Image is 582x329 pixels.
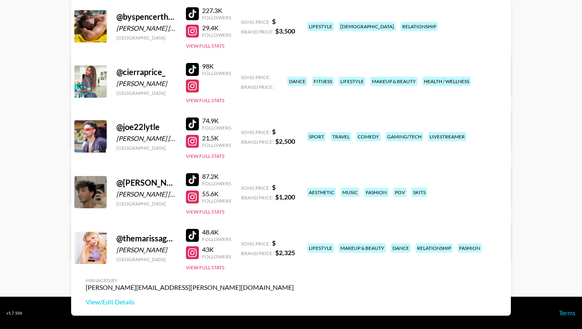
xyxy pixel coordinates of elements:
strong: $ 2,325 [275,249,295,256]
div: [GEOGRAPHIC_DATA] [116,35,176,41]
button: View Full Stats [186,153,224,159]
strong: $ 3,500 [275,27,295,35]
div: @ [PERSON_NAME] [116,178,176,188]
div: dance [287,77,307,86]
div: skits [411,188,427,197]
div: relationship [401,22,438,31]
div: lifestyle [307,22,334,31]
div: comedy [356,132,381,141]
div: [PERSON_NAME] [PERSON_NAME] [116,24,176,32]
div: fitness [312,77,334,86]
div: health / wellness [422,77,471,86]
div: makeup & beauty [339,243,386,253]
span: Song Price: [241,74,270,80]
div: @ joe22lytle [116,122,176,132]
div: [GEOGRAPHIC_DATA] [116,256,176,262]
div: lifestyle [339,77,365,86]
div: Followers [202,15,231,21]
div: v 1.7.106 [6,310,22,316]
div: sport [307,132,326,141]
div: [PERSON_NAME] [PERSON_NAME] [116,190,176,198]
div: fashion [458,243,482,253]
div: 43K [202,245,231,254]
span: Song Price: [241,185,270,191]
div: 48.4K [202,228,231,236]
button: View Full Stats [186,209,224,215]
button: View Full Stats [186,97,224,103]
div: pov [393,188,407,197]
strong: $ [272,183,276,191]
div: [PERSON_NAME] [116,80,176,88]
div: [PERSON_NAME] [PERSON_NAME] [116,134,176,142]
div: 55.6K [202,190,231,198]
div: Managed By [86,277,294,283]
div: gaming/tech [386,132,423,141]
span: Brand Price: [241,84,274,90]
div: dance [391,243,411,253]
strong: $ [272,17,276,25]
div: Followers [202,198,231,204]
div: @ themarissagarrison [116,233,176,243]
span: Brand Price: [241,139,274,145]
span: Brand Price: [241,195,274,201]
div: 29.4K [202,24,231,32]
div: [GEOGRAPHIC_DATA] [116,90,176,96]
div: [GEOGRAPHIC_DATA] [116,145,176,151]
div: [DEMOGRAPHIC_DATA] [339,22,396,31]
span: Brand Price: [241,29,274,35]
div: livestreamer [428,132,466,141]
div: travel [331,132,351,141]
div: fashion [364,188,388,197]
div: Followers [202,32,231,38]
div: Followers [202,254,231,260]
strong: $ 2,500 [275,137,295,145]
span: Brand Price: [241,250,274,256]
div: [PERSON_NAME] [116,246,176,254]
strong: $ [272,239,276,247]
div: Followers [202,125,231,131]
div: [PERSON_NAME][EMAIL_ADDRESS][PERSON_NAME][DOMAIN_NAME] [86,283,294,291]
strong: $ 1,200 [275,193,295,201]
a: Terms [559,309,576,316]
div: aesthetic [307,188,336,197]
div: 98K [202,62,231,70]
div: [GEOGRAPHIC_DATA] [116,201,176,207]
span: Song Price: [241,241,270,247]
div: makeup & beauty [370,77,418,86]
button: View Full Stats [186,43,224,49]
div: Followers [202,142,231,148]
a: View/Edit Details [86,298,294,306]
div: 21.5K [202,134,231,142]
div: Followers [202,236,231,242]
div: music [341,188,359,197]
span: Song Price: [241,129,270,135]
div: 227.3K [202,6,231,15]
div: @ byspencerthomas [116,12,176,22]
div: 87.2K [202,172,231,180]
div: relationship [415,243,453,253]
div: 74.9K [202,117,231,125]
span: Song Price: [241,19,270,25]
div: Followers [202,70,231,76]
strong: $ [272,128,276,135]
div: @ cierraprice_ [116,67,176,77]
button: View Full Stats [186,264,224,270]
div: lifestyle [307,243,334,253]
div: Followers [202,180,231,187]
